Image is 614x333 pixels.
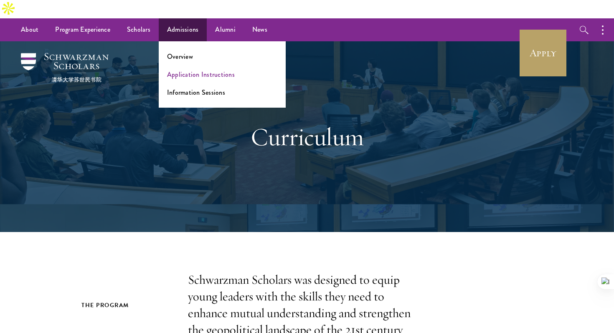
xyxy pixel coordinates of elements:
[163,122,451,152] h1: Curriculum
[21,53,109,82] img: Schwarzman Scholars
[167,70,235,79] a: Application Instructions
[167,52,193,61] a: Overview
[13,18,47,41] a: About
[167,88,225,97] a: Information Sessions
[119,18,159,41] a: Scholars
[159,18,207,41] a: Admissions
[244,18,276,41] a: News
[81,300,171,310] h2: The Program
[520,30,566,76] a: Apply
[207,18,244,41] a: Alumni
[47,18,119,41] a: Program Experience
